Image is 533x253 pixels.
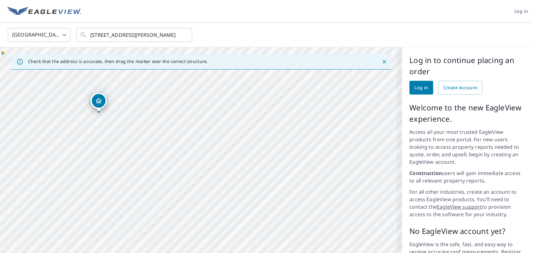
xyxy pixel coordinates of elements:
[438,81,482,95] a: Create Account
[414,84,428,92] span: Log in
[409,55,526,77] p: Log in to continue placing an order
[514,7,528,15] span: Log in
[437,203,482,210] a: EagleView support
[409,188,526,218] p: For all other industries, create an account to access EagleView products. You'll need to contact ...
[409,226,526,237] p: No EagleView account yet?
[380,58,388,66] button: Close
[91,93,107,112] div: Dropped pin, building 1, Residential property, 13 Cornwall Dr East Windsor, NJ 08520
[409,169,526,184] p: users will gain immediate access to all relevant property reports.
[409,81,433,95] a: Log in
[90,26,179,44] input: Search by address or latitude-longitude
[8,26,70,44] div: [GEOGRAPHIC_DATA]
[443,84,477,92] span: Create Account
[409,128,526,166] p: Access all your most trusted EagleView products from one portal. For new users looking to access ...
[7,7,81,16] img: EV Logo
[28,59,208,64] p: Check that the address is accurate, then drag the marker over the correct structure.
[409,170,442,177] strong: Construction
[409,102,526,124] p: Welcome to the new EagleView experience.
